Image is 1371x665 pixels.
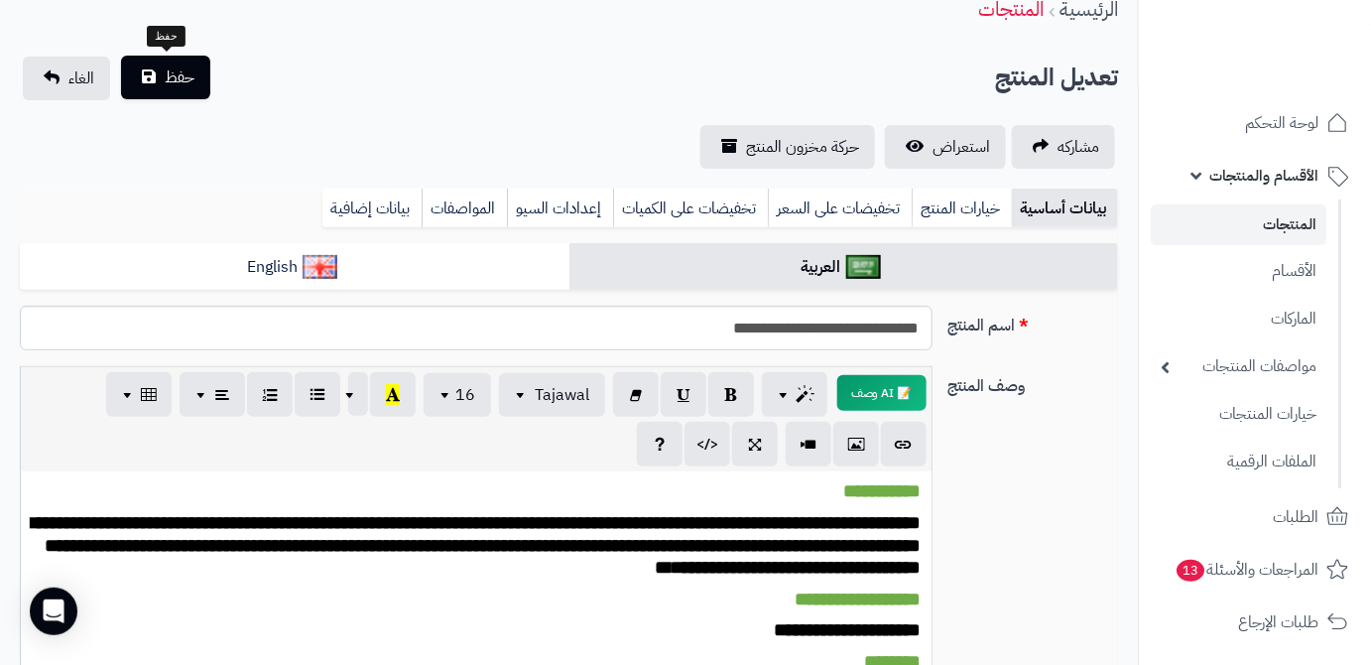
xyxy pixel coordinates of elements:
a: الماركات [1151,298,1326,340]
button: Tajawal [499,373,605,417]
a: طلبات الإرجاع [1151,598,1359,646]
a: خيارات المنتج [912,189,1012,228]
img: العربية [846,255,881,279]
a: الأقسام [1151,250,1326,293]
span: الغاء [68,66,94,90]
img: logo-2.png [1236,46,1352,87]
span: Tajawal [535,383,589,407]
a: المراجعات والأسئلة13 [1151,546,1359,594]
a: العربية [569,243,1119,292]
div: Open Intercom Messenger [30,588,77,635]
a: لوحة التحكم [1151,99,1359,147]
a: English [20,243,569,292]
h2: تعديل المنتج [995,58,1118,98]
button: 16 [424,373,491,417]
span: استعراض [933,135,990,159]
a: المنتجات [1151,204,1326,245]
a: خيارات المنتجات [1151,393,1326,436]
span: حفظ [165,66,194,89]
span: طلبات الإرجاع [1238,608,1318,636]
a: مشاركه [1012,125,1115,169]
a: الطلبات [1151,493,1359,541]
a: استعراض [885,125,1006,169]
a: تخفيضات على الكميات [613,189,768,228]
a: بيانات أساسية [1012,189,1118,228]
label: وصف المنتج [940,366,1126,398]
img: English [303,255,337,279]
a: المواصفات [422,189,507,228]
a: إعدادات السيو [507,189,613,228]
span: الطلبات [1273,503,1318,531]
label: اسم المنتج [940,306,1126,337]
a: تخفيضات على السعر [768,189,912,228]
a: الغاء [23,57,110,100]
button: 📝 AI وصف [837,375,927,411]
a: حركة مخزون المنتج [700,125,875,169]
a: مواصفات المنتجات [1151,345,1326,388]
span: المراجعات والأسئلة [1175,556,1318,584]
span: مشاركه [1058,135,1099,159]
span: حركة مخزون المنتج [746,135,859,159]
button: حفظ [121,56,210,99]
span: 13 [1177,559,1205,582]
span: لوحة التحكم [1245,109,1318,137]
div: حفظ [147,26,186,48]
a: بيانات إضافية [322,189,422,228]
span: الأقسام والمنتجات [1209,162,1318,190]
span: 16 [455,383,475,407]
a: الملفات الرقمية [1151,441,1326,483]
